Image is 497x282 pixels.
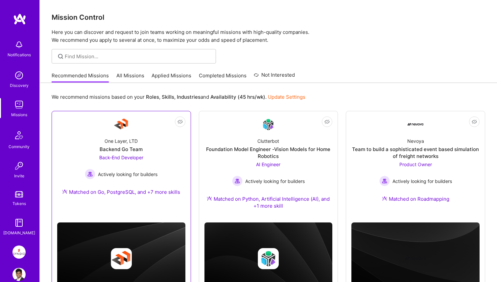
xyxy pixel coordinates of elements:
img: teamwork [12,98,26,111]
img: Actively looking for builders [232,176,243,186]
img: Syndio: Transformation Engine Modernization [12,245,26,259]
img: Invite [12,159,26,172]
div: Community [9,143,30,150]
span: Back-End Developer [99,155,143,160]
a: Company LogoClutterbotFoundation Model Engineer -Vision Models for Home RoboticsAI Engineer Activ... [204,116,333,217]
img: Ateam Purple Icon [62,189,67,194]
span: Actively looking for builders [392,178,452,185]
span: Actively looking for builders [245,178,305,185]
div: Matched on Roadmapping [382,195,449,202]
img: Company Logo [260,117,276,132]
div: Matched on Go, PostgreSQL, and +7 more skills [62,189,180,195]
img: Ateam Purple Icon [382,196,387,201]
img: Ateam Purple Icon [207,196,212,201]
div: Notifications [8,51,31,58]
img: discovery [12,69,26,82]
a: Company LogoOne Layer, LTDBackend Go TeamBack-End Developer Actively looking for buildersActively... [57,116,185,203]
img: guide book [12,216,26,229]
div: Nevoya [407,138,424,144]
p: We recommend missions based on your , , and . [52,93,305,100]
a: Recommended Missions [52,72,109,83]
img: bell [12,38,26,51]
i: icon EyeClosed [472,119,477,124]
a: Completed Missions [199,72,247,83]
div: Foundation Model Engineer -Vision Models for Home Robotics [204,146,333,160]
img: Company Logo [408,123,423,126]
div: One Layer, LTD [105,138,138,144]
b: Industries [177,94,201,100]
div: Missions [11,111,27,118]
div: [DOMAIN_NAME] [3,229,35,236]
a: Not Interested [254,71,295,83]
a: Company LogoNevoyaTeam to build a sophisticated event based simulation of freight networksProduct... [351,116,480,210]
div: Matched on Python, Artificial Intelligence (AI), and +1 more skill [204,195,333,209]
img: Company logo [258,248,279,269]
div: Backend Go Team [100,146,143,153]
img: Actively looking for builders [379,176,390,186]
input: Find Mission... [65,53,211,60]
div: Invite [14,172,24,179]
span: AI Engineer [256,162,280,167]
img: User Avatar [12,268,26,281]
b: Skills [162,94,174,100]
b: Availability (45 hrs/wk) [210,94,265,100]
img: Actively looking for builders [85,169,95,179]
i: icon EyeClosed [177,119,183,124]
a: Syndio: Transformation Engine Modernization [11,245,27,259]
div: Clutterbot [257,138,279,144]
div: Team to build a sophisticated event based simulation of freight networks [351,146,480,160]
img: Company Logo [113,116,129,132]
a: All Missions [116,72,144,83]
p: Here you can discover and request to join teams working on meaningful missions with high-quality ... [52,28,485,44]
i: icon SearchGrey [57,53,64,60]
span: Actively looking for builders [98,171,157,178]
div: Tokens [12,200,26,207]
img: logo [13,13,26,25]
h3: Mission Control [52,13,485,21]
i: icon EyeClosed [324,119,330,124]
div: Discovery [10,82,29,89]
img: Community [11,127,27,143]
img: tokens [15,191,23,197]
b: Roles [146,94,159,100]
a: Update Settings [268,94,305,100]
img: Company logo [111,248,132,269]
img: Company logo [405,248,426,269]
a: User Avatar [11,268,27,281]
a: Applied Missions [152,72,191,83]
span: Product Owner [399,162,432,167]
